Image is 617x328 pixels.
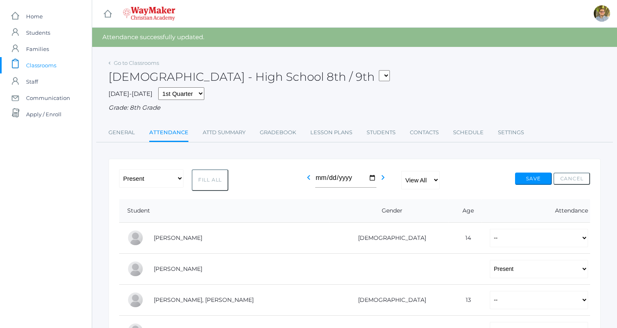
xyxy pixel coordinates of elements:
[127,261,144,277] div: Eva Carr
[127,230,144,246] div: Pierce Brozek
[26,8,43,24] span: Home
[330,284,449,315] td: [DEMOGRAPHIC_DATA]
[119,199,330,223] th: Student
[330,199,449,223] th: Gender
[378,176,388,184] a: chevron_right
[26,73,38,90] span: Staff
[515,173,552,185] button: Save
[310,124,352,141] a: Lesson Plans
[26,106,62,122] span: Apply / Enroll
[304,176,314,184] a: chevron_left
[453,124,484,141] a: Schedule
[449,222,482,253] td: 14
[594,5,610,22] div: Kylen Braileanu
[498,124,524,141] a: Settings
[449,284,482,315] td: 13
[449,199,482,223] th: Age
[154,234,202,242] a: [PERSON_NAME]
[482,199,590,223] th: Attendance
[154,265,202,273] a: [PERSON_NAME]
[114,60,159,66] a: Go to Classrooms
[330,222,449,253] td: [DEMOGRAPHIC_DATA]
[26,41,49,57] span: Families
[108,124,135,141] a: General
[367,124,396,141] a: Students
[108,71,390,83] h2: [DEMOGRAPHIC_DATA] - High School 8th / 9th
[26,90,70,106] span: Communication
[304,173,314,182] i: chevron_left
[92,28,617,47] div: Attendance successfully updated.
[192,169,228,191] button: Fill All
[149,124,188,142] a: Attendance
[260,124,296,141] a: Gradebook
[154,296,254,304] a: [PERSON_NAME], [PERSON_NAME]
[123,7,175,21] img: 4_waymaker-logo-stack-white.png
[378,173,388,182] i: chevron_right
[26,24,50,41] span: Students
[127,292,144,308] div: Presley Davenport
[108,103,601,113] div: Grade: 8th Grade
[553,173,590,185] button: Cancel
[26,57,56,73] span: Classrooms
[108,90,153,98] span: [DATE]-[DATE]
[203,124,245,141] a: Attd Summary
[410,124,439,141] a: Contacts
